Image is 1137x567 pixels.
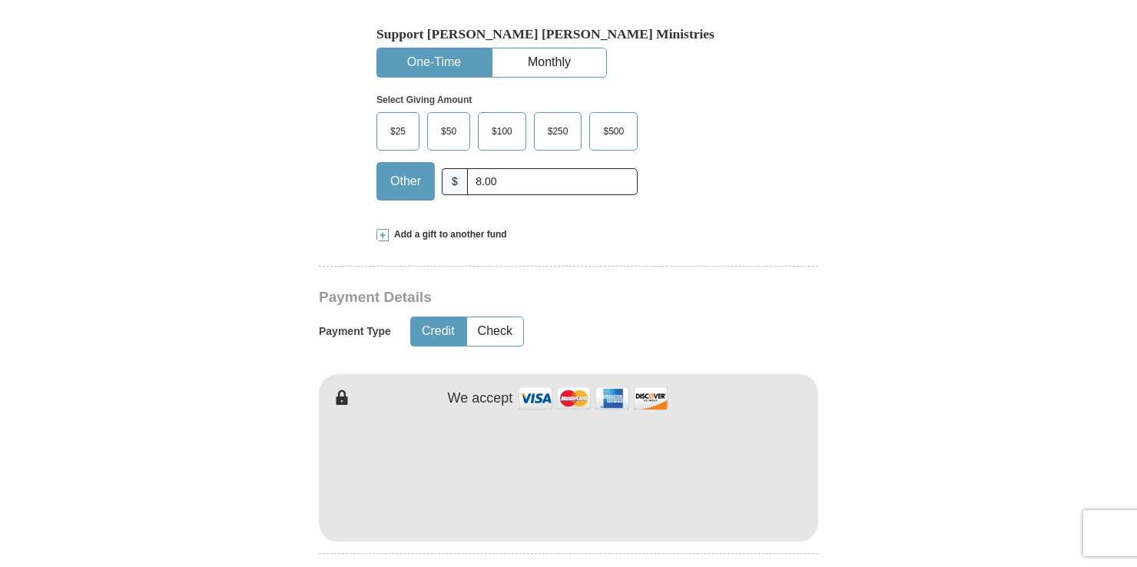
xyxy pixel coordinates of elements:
[319,289,711,307] h3: Payment Details
[377,48,491,77] button: One-Time
[540,120,576,143] span: $250
[516,382,670,415] img: credit cards accepted
[376,94,472,105] strong: Select Giving Amount
[448,390,513,407] h4: We accept
[595,120,631,143] span: $500
[442,168,468,195] span: $
[484,120,520,143] span: $100
[467,317,523,346] button: Check
[411,317,466,346] button: Credit
[383,120,413,143] span: $25
[492,48,606,77] button: Monthly
[319,325,391,338] h5: Payment Type
[389,228,507,241] span: Add a gift to another fund
[383,170,429,193] span: Other
[467,168,638,195] input: Other Amount
[376,26,761,42] h5: Support [PERSON_NAME] [PERSON_NAME] Ministries
[433,120,464,143] span: $50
